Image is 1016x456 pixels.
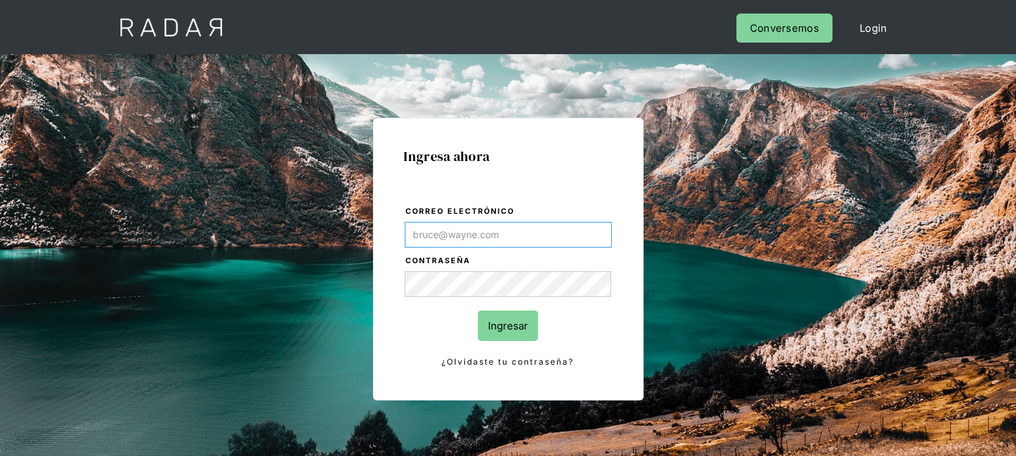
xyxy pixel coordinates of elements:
[406,254,612,268] label: Contraseña
[404,204,613,369] form: Login Form
[846,14,901,43] a: Login
[406,205,612,219] label: Correo electrónico
[404,149,613,164] h1: Ingresa ahora
[405,222,612,248] input: bruce@wayne.com
[736,14,833,43] a: Conversemos
[478,311,538,341] input: Ingresar
[405,355,612,369] a: ¿Olvidaste tu contraseña?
